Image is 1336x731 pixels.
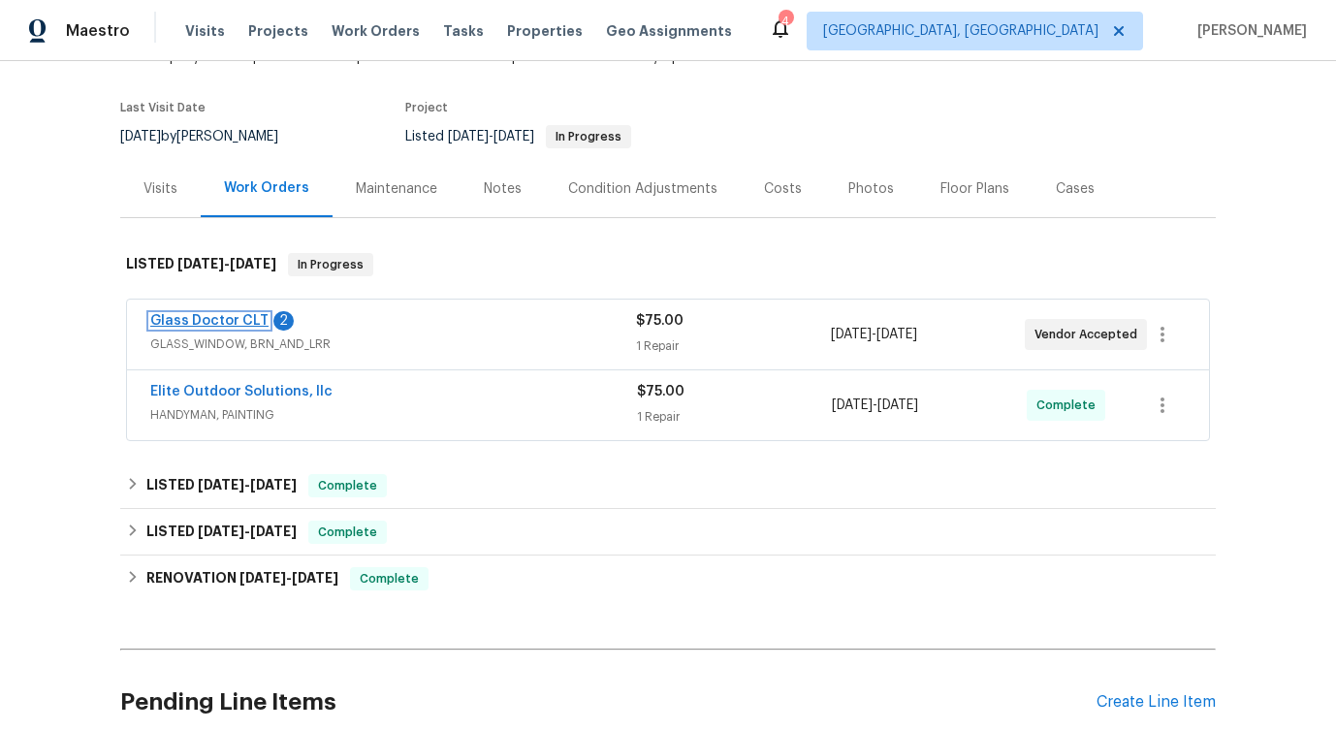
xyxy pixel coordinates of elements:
div: 1 Repair [637,407,832,427]
span: In Progress [290,255,371,274]
span: [GEOGRAPHIC_DATA], [GEOGRAPHIC_DATA] [823,21,1098,41]
span: [DATE] [876,328,917,341]
span: - [177,257,276,270]
span: [DATE] [230,257,276,270]
div: Maintenance [356,179,437,199]
span: [DATE] [250,524,297,538]
span: GLASS_WINDOW, BRN_AND_LRR [150,334,636,354]
span: [DATE] [493,130,534,143]
div: Work Orders [224,178,309,198]
h6: LISTED [146,474,297,497]
div: Costs [764,179,802,199]
a: Elite Outdoor Solutions, llc [150,385,333,398]
span: [DATE] [239,571,286,585]
h6: RENOVATION [146,567,338,590]
div: 1 Repair [636,336,830,356]
div: Visits [143,179,177,199]
span: [DATE] [831,328,872,341]
span: - [831,325,917,344]
span: [DATE] [198,524,244,538]
span: In Progress [548,131,629,143]
span: - [832,396,918,415]
span: [PERSON_NAME] [1190,21,1307,41]
span: Complete [310,523,385,542]
span: - [198,478,297,492]
div: Create Line Item [1097,693,1216,712]
div: LISTED [DATE]-[DATE]Complete [120,462,1216,509]
div: Notes [484,179,522,199]
span: Projects [248,21,308,41]
div: RENOVATION [DATE]-[DATE]Complete [120,556,1216,602]
div: Condition Adjustments [568,179,717,199]
div: Floor Plans [940,179,1009,199]
span: - [198,524,297,538]
span: [DATE] [198,478,244,492]
span: - [239,571,338,585]
span: Listed [405,130,631,143]
span: [DATE] [292,571,338,585]
span: $75.00 [637,385,684,398]
div: Cases [1056,179,1095,199]
span: Maestro [66,21,130,41]
span: Properties [507,21,583,41]
span: Tasks [443,24,484,38]
span: Work Orders [332,21,420,41]
span: Complete [352,569,427,588]
span: Complete [1036,396,1103,415]
div: 4 [779,12,792,31]
span: Visits [185,21,225,41]
span: HANDYMAN, PAINTING [150,405,637,425]
span: Last Visit Date [120,102,206,113]
div: LISTED [DATE]-[DATE]Complete [120,509,1216,556]
div: 2 [273,311,294,331]
h6: LISTED [146,521,297,544]
div: Photos [848,179,894,199]
span: [DATE] [877,398,918,412]
a: Glass Doctor CLT [150,314,269,328]
div: by [PERSON_NAME] [120,125,302,148]
span: [DATE] [120,130,161,143]
span: [DATE] [177,257,224,270]
span: Complete [310,476,385,495]
h6: LISTED [126,253,276,276]
div: LISTED [DATE]-[DATE]In Progress [120,234,1216,296]
span: [DATE] [832,398,873,412]
span: [DATE] [448,130,489,143]
span: - [448,130,534,143]
span: [DATE] [250,478,297,492]
span: Project [405,102,448,113]
span: Geo Assignments [606,21,732,41]
span: $75.00 [636,314,684,328]
span: Vendor Accepted [1034,325,1145,344]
